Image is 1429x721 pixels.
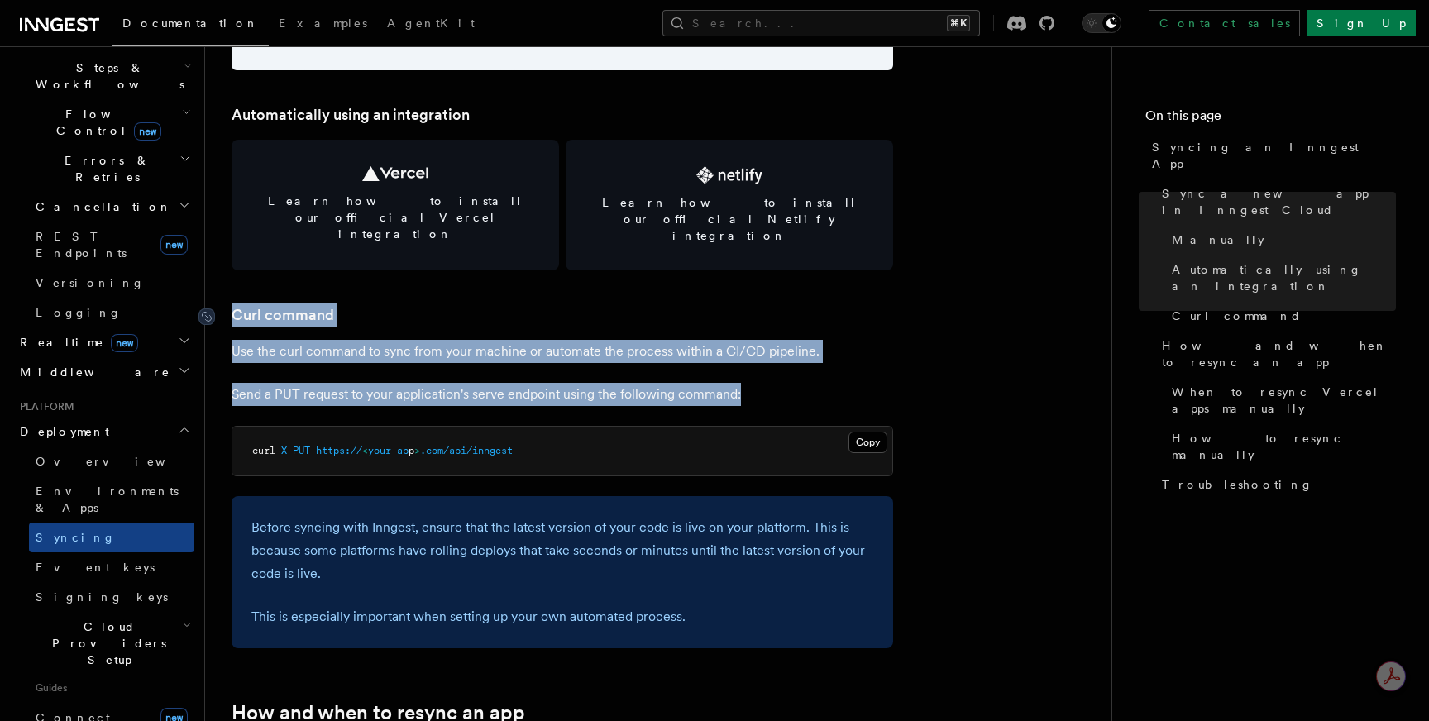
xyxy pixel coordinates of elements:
button: Steps & Workflows [29,53,194,99]
span: Environments & Apps [36,485,179,514]
button: Flow Controlnew [29,99,194,146]
span: https:// [316,445,362,456]
span: Middleware [13,364,170,380]
a: Curl command [1165,301,1396,331]
p: This is especially important when setting up your own automated process. [251,605,873,628]
button: Deployment [13,417,194,446]
a: When to resync Vercel apps manually [1165,377,1396,423]
a: Learn how to install our official Vercel integration [232,140,559,270]
span: How and when to resync an app [1162,337,1396,370]
span: Syncing [36,531,116,544]
span: Troubleshooting [1162,476,1313,493]
p: Use the curl command to sync from your machine or automate the process within a CI/CD pipeline. [232,340,893,363]
span: How to resync manually [1172,430,1396,463]
a: Learn how to install our official Netlify integration [566,140,893,270]
span: new [111,334,138,352]
span: Platform [13,400,74,413]
span: < [362,445,368,456]
button: Realtimenew [13,327,194,357]
div: Inngest Functions [13,23,194,327]
span: Cancellation [29,198,172,215]
h4: On this page [1145,106,1396,132]
span: Overview [36,455,206,468]
p: Before syncing with Inngest, ensure that the latest version of your code is live on your platform... [251,516,873,585]
span: Learn how to install our official Vercel integration [251,193,539,242]
span: Signing keys [36,590,168,604]
a: AgentKit [377,5,485,45]
kbd: ⌘K [947,15,970,31]
span: Errors & Retries [29,152,179,185]
span: > [414,445,420,456]
span: your-ap [368,445,409,456]
button: Search...⌘K [662,10,980,36]
button: Copy [848,432,887,453]
span: Flow Control [29,106,182,139]
a: Overview [29,446,194,476]
span: Event keys [36,561,155,574]
p: Send a PUT request to your application's serve endpoint using the following command: [232,383,893,406]
span: Learn how to install our official Netlify integration [585,194,873,244]
span: Deployment [13,423,109,440]
a: Documentation [112,5,269,46]
a: Syncing [29,523,194,552]
span: new [160,235,188,255]
a: Syncing an Inngest App [1145,132,1396,179]
button: Cancellation [29,192,194,222]
span: p [409,445,414,456]
span: Examples [279,17,367,30]
span: Steps & Workflows [29,60,184,93]
a: How and when to resync an app [1155,331,1396,377]
span: Cloud Providers Setup [29,618,183,668]
a: Curl command [232,303,334,327]
span: Realtime [13,334,138,351]
a: Signing keys [29,582,194,612]
a: Event keys [29,552,194,582]
span: Manually [1172,232,1264,248]
span: Guides [29,675,194,701]
span: Automatically using an integration [1172,261,1396,294]
span: Logging [36,306,122,319]
a: Examples [269,5,377,45]
span: -X [275,445,287,456]
a: REST Endpointsnew [29,222,194,268]
span: PUT [293,445,310,456]
a: Sign Up [1307,10,1416,36]
span: When to resync Vercel apps manually [1172,384,1396,417]
a: Manually [1165,225,1396,255]
button: Cloud Providers Setup [29,612,194,675]
button: Middleware [13,357,194,387]
span: Sync a new app in Inngest Cloud [1162,185,1396,218]
span: Syncing an Inngest App [1152,139,1396,172]
a: Automatically using an integration [1165,255,1396,301]
a: Environments & Apps [29,476,194,523]
a: Contact sales [1149,10,1300,36]
span: new [134,122,161,141]
span: Versioning [36,276,145,289]
span: AgentKit [387,17,475,30]
span: .com/api/inngest [420,445,513,456]
a: Sync a new app in Inngest Cloud [1155,179,1396,225]
a: How to resync manually [1165,423,1396,470]
span: Documentation [122,17,259,30]
a: Logging [29,298,194,327]
a: Troubleshooting [1155,470,1396,499]
span: curl [252,445,275,456]
button: Toggle dark mode [1082,13,1121,33]
button: Errors & Retries [29,146,194,192]
a: Automatically using an integration [232,103,470,127]
span: REST Endpoints [36,230,127,260]
span: Curl command [1172,308,1302,324]
a: Versioning [29,268,194,298]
